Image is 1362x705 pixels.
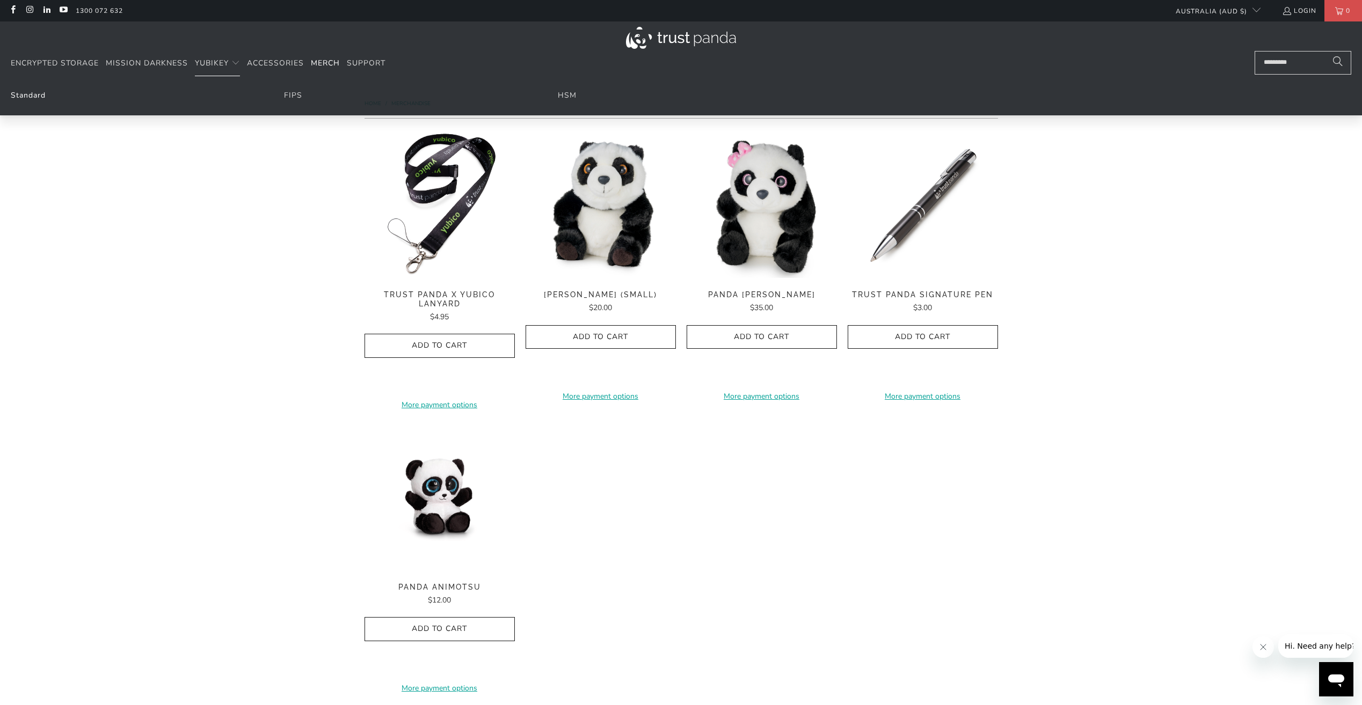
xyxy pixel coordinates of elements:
[8,6,17,15] a: Trust Panda Australia on Facebook
[365,290,515,309] span: Trust Panda x Yubico Lanyard
[247,51,304,76] a: Accessories
[284,90,302,100] a: FIPS
[6,8,77,16] span: Hi. Need any help?
[848,325,998,349] button: Add to Cart
[848,391,998,402] a: More payment options
[365,399,515,411] a: More payment options
[311,58,340,68] span: Merch
[59,6,68,15] a: Trust Panda Australia on YouTube
[687,391,837,402] a: More payment options
[1319,662,1353,696] iframe: Button to launch messaging window
[347,51,385,76] a: Support
[106,58,188,68] span: Mission Darkness
[25,6,34,15] a: Trust Panda Australia on Instagram
[1324,51,1351,75] button: Search
[42,6,51,15] a: Trust Panda Australia on LinkedIn
[365,583,515,606] a: Panda Animotsu $12.00
[1282,5,1316,17] a: Login
[859,333,987,342] span: Add to Cart
[365,617,515,641] button: Add to Cart
[526,290,676,314] a: [PERSON_NAME] (Small) $20.00
[106,51,188,76] a: Mission Darkness
[365,129,515,280] img: Trust Panda Yubico Lanyard - Trust Panda
[247,58,304,68] span: Accessories
[687,325,837,349] button: Add to Cart
[365,583,515,592] span: Panda Animotsu
[526,290,676,299] span: [PERSON_NAME] (Small)
[365,422,515,572] a: Panda Animotsu - Trust Panda Panda Animotsu - Trust Panda
[526,325,676,349] button: Add to Cart
[526,129,676,280] img: Panda Lin Lin (Small) - Trust Panda
[913,303,932,313] span: $3.00
[11,58,99,68] span: Encrypted Storage
[537,333,665,342] span: Add to Cart
[11,51,99,76] a: Encrypted Storage
[376,341,504,350] span: Add to Cart
[698,333,826,342] span: Add to Cart
[848,290,998,314] a: Trust Panda Signature Pen $3.00
[750,303,773,313] span: $35.00
[76,5,123,17] a: 1300 072 632
[430,312,449,322] span: $4.95
[848,129,998,280] img: Trust Panda Signature Pen - Trust Panda
[365,422,515,572] img: Panda Animotsu - Trust Panda
[687,129,837,280] img: Panda Lin Lin Sparkle - Trust Panda
[11,51,385,76] nav: Translation missing: en.navigation.header.main_nav
[365,290,515,323] a: Trust Panda x Yubico Lanyard $4.95
[526,129,676,280] a: Panda Lin Lin (Small) - Trust Panda Panda Lin Lin (Small) - Trust Panda
[687,290,837,299] span: Panda [PERSON_NAME]
[589,303,612,313] span: $20.00
[1278,634,1353,658] iframe: Message from company
[1255,51,1351,75] input: Search...
[428,595,451,605] span: $12.00
[347,58,385,68] span: Support
[1252,636,1274,658] iframe: Close message
[558,90,577,100] a: HSM
[848,290,998,299] span: Trust Panda Signature Pen
[195,51,240,76] summary: YubiKey
[365,682,515,694] a: More payment options
[526,391,676,402] a: More payment options
[365,334,515,358] button: Add to Cart
[626,27,736,49] img: Trust Panda Australia
[687,290,837,314] a: Panda [PERSON_NAME] $35.00
[11,90,46,100] a: Standard
[195,58,229,68] span: YubiKey
[376,625,504,634] span: Add to Cart
[311,51,340,76] a: Merch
